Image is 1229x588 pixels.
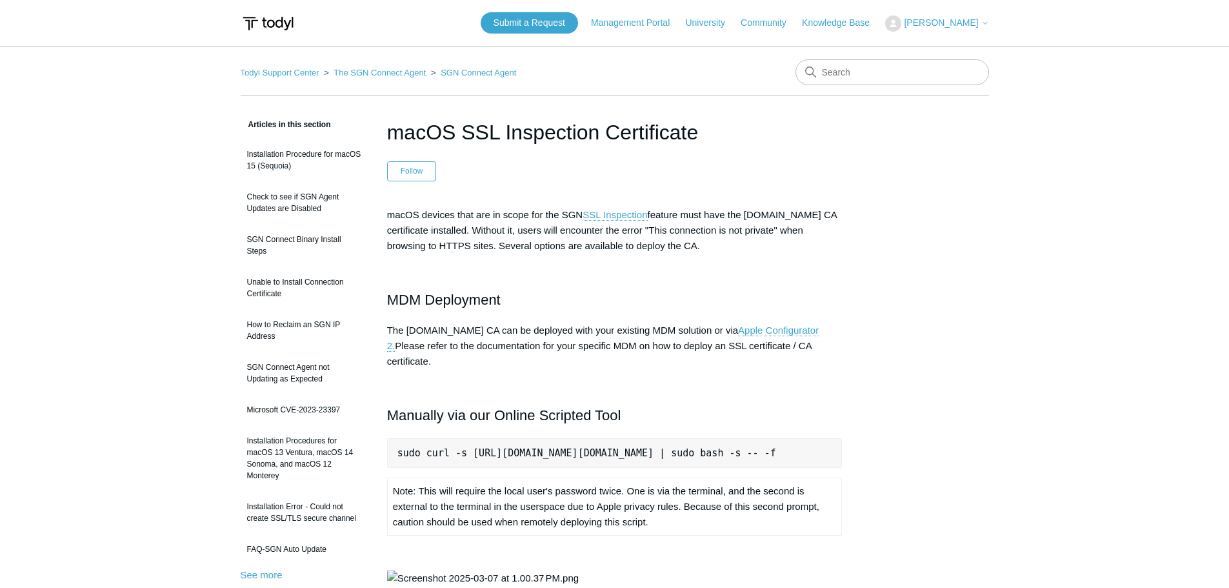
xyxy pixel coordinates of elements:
[241,398,368,422] a: Microsoft CVE-2023-23397
[428,68,516,77] li: SGN Connect Agent
[241,68,319,77] a: Todyl Support Center
[885,15,988,32] button: [PERSON_NAME]
[241,142,368,178] a: Installation Procedure for macOS 15 (Sequoia)
[241,537,368,562] a: FAQ-SGN Auto Update
[241,429,368,488] a: Installation Procedures for macOS 13 Ventura, macOS 14 Sonoma, and macOS 12 Monterey
[241,185,368,221] a: Check to see if SGN Agent Updates are Disabled
[387,207,843,254] p: macOS devices that are in scope for the SGN feature must have the [DOMAIN_NAME] CA certificate in...
[741,16,799,30] a: Community
[441,68,516,77] a: SGN Connect Agent
[241,270,368,306] a: Unable to Install Connection Certificate
[685,16,737,30] a: University
[334,68,426,77] a: The SGN Connect Agent
[387,323,843,369] p: The [DOMAIN_NAME] CA can be deployed with your existing MDM solution or via Please refer to the d...
[583,209,647,221] a: SSL Inspection
[387,438,843,468] pre: sudo curl -s [URL][DOMAIN_NAME][DOMAIN_NAME] | sudo bash -s -- -f
[591,16,683,30] a: Management Portal
[321,68,428,77] li: The SGN Connect Agent
[241,494,368,531] a: Installation Error - Could not create SSL/TLS secure channel
[387,161,437,181] button: Follow Article
[387,289,843,311] h2: MDM Deployment
[481,12,578,34] a: Submit a Request
[387,117,843,148] h1: macOS SSL Inspection Certificate
[241,68,322,77] li: Todyl Support Center
[241,312,368,349] a: How to Reclaim an SGN IP Address
[241,227,368,263] a: SGN Connect Binary Install Steps
[241,569,283,580] a: See more
[387,571,579,586] img: Screenshot 2025-03-07 at 1.00.37 PM.png
[241,120,331,129] span: Articles in this section
[795,59,989,85] input: Search
[387,478,842,536] td: Note: This will require the local user's password twice. One is via the terminal, and the second ...
[387,325,819,352] a: Apple Configurator 2.
[387,404,843,427] h2: Manually via our Online Scripted Tool
[241,12,295,35] img: Todyl Support Center Help Center home page
[802,16,883,30] a: Knowledge Base
[241,355,368,391] a: SGN Connect Agent not Updating as Expected
[904,17,978,28] span: [PERSON_NAME]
